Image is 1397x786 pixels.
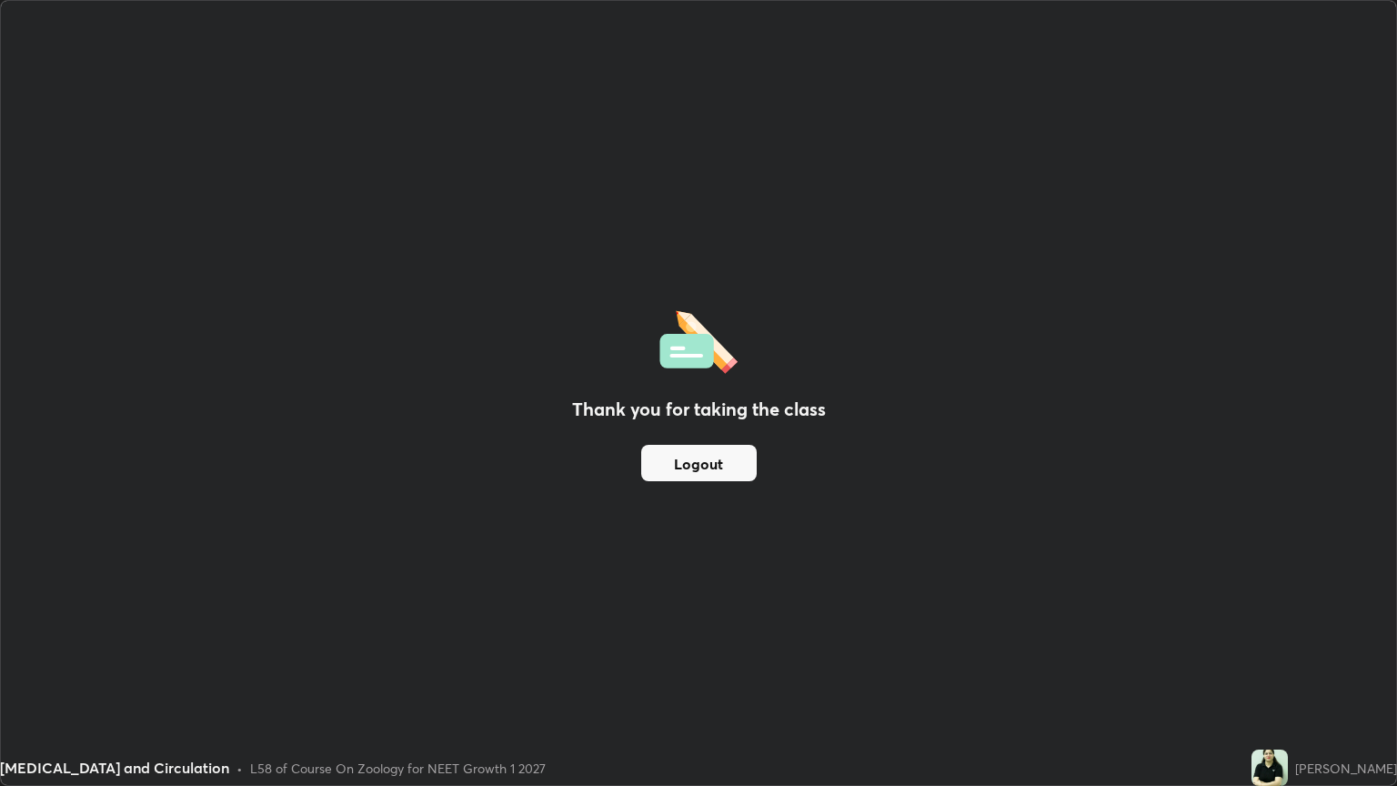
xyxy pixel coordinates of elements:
[641,445,757,481] button: Logout
[250,759,546,778] div: L58 of Course On Zoology for NEET Growth 1 2027
[659,305,738,374] img: offlineFeedback.1438e8b3.svg
[1295,759,1397,778] div: [PERSON_NAME]
[236,759,243,778] div: •
[1251,750,1288,786] img: 0347c7502dd04f17958bae7697f24a18.jpg
[572,396,826,423] h2: Thank you for taking the class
